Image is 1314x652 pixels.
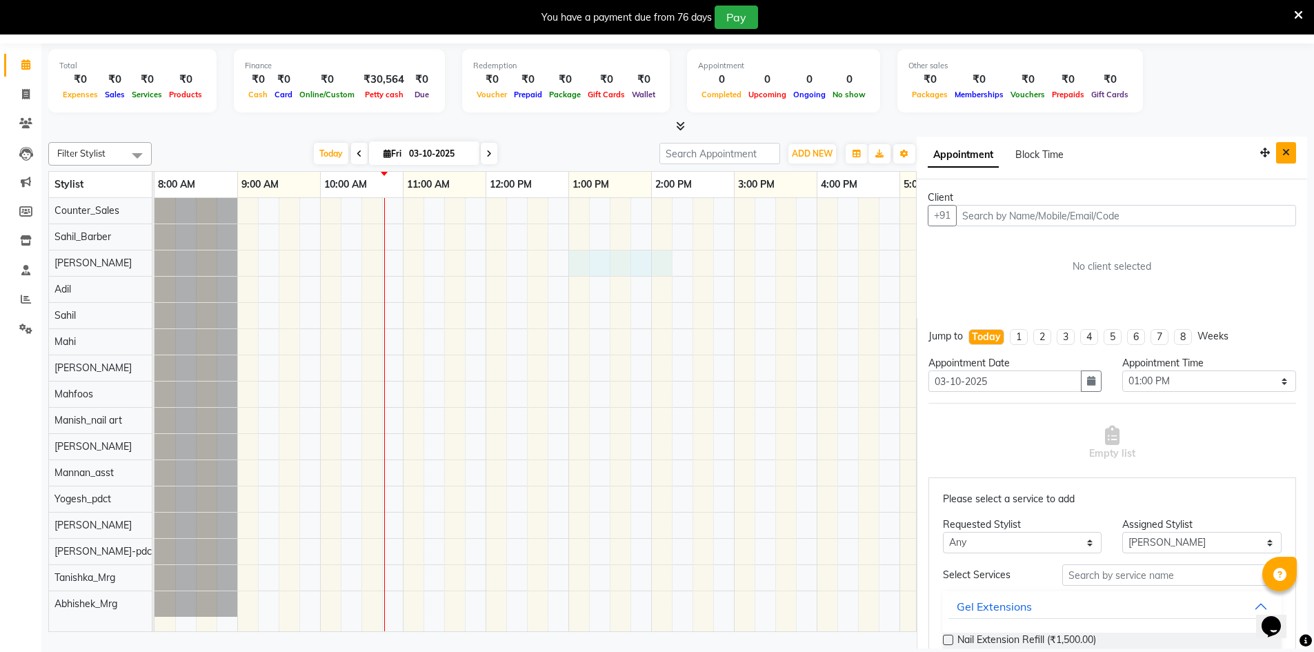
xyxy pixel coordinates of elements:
a: 8:00 AM [155,175,199,195]
button: ADD NEW [788,144,836,164]
div: No client selected [961,259,1263,274]
span: Sahil [54,309,76,322]
span: Gift Cards [1088,90,1132,99]
span: Memberships [951,90,1007,99]
span: Stylist [54,178,83,190]
span: Expenses [59,90,101,99]
iframe: chat widget [1256,597,1300,638]
span: Package [546,90,584,99]
div: Finance [245,60,434,72]
li: 2 [1033,329,1051,345]
span: Tanishka_Mrg [54,571,115,584]
button: +91 [928,205,957,226]
button: Close [1276,142,1296,164]
div: ₹0 [101,72,128,88]
div: ₹0 [166,72,206,88]
input: Search by service name [1062,564,1282,586]
div: Redemption [473,60,659,72]
li: 3 [1057,329,1075,345]
input: yyyy-mm-dd [928,371,1082,392]
span: Nail Extension Refill (₹1,500.00) [957,633,1096,650]
div: Client [928,190,1296,205]
li: 8 [1174,329,1192,345]
div: Weeks [1197,329,1228,344]
span: Counter_Sales [54,204,119,217]
span: Mannan_asst [54,466,114,479]
div: 0 [745,72,790,88]
div: Gel Extensions [957,598,1032,615]
span: [PERSON_NAME] [54,440,132,453]
span: ADD NEW [792,148,833,159]
span: Packages [908,90,951,99]
span: Ongoing [790,90,829,99]
span: Empty list [1089,426,1135,461]
div: ₹0 [1007,72,1048,88]
div: You have a payment due from 76 days [541,10,712,25]
a: 9:00 AM [238,175,282,195]
div: ₹0 [628,72,659,88]
div: ₹0 [510,72,546,88]
li: 6 [1127,329,1145,345]
span: Prepaid [510,90,546,99]
div: ₹0 [951,72,1007,88]
div: 0 [829,72,869,88]
div: ₹0 [908,72,951,88]
span: Services [128,90,166,99]
div: ₹0 [473,72,510,88]
span: Mahfoos [54,388,93,400]
span: Card [271,90,296,99]
button: Pay [715,6,758,29]
div: Assigned Stylist [1122,517,1282,532]
li: 5 [1104,329,1122,345]
div: ₹0 [245,72,271,88]
span: Adil [54,283,71,295]
span: Appointment [928,143,999,168]
span: [PERSON_NAME]-pdct [54,545,155,557]
span: No show [829,90,869,99]
a: 1:00 PM [569,175,613,195]
div: Today [972,330,1001,344]
div: Appointment [698,60,869,72]
div: 0 [790,72,829,88]
span: Yogesh_pdct [54,493,111,505]
a: 2:00 PM [652,175,695,195]
span: Products [166,90,206,99]
span: Online/Custom [296,90,358,99]
div: ₹30,564 [358,72,410,88]
span: Voucher [473,90,510,99]
span: Cash [245,90,271,99]
span: Mahi [54,335,76,348]
span: Wallet [628,90,659,99]
div: ₹0 [271,72,296,88]
span: Gift Cards [584,90,628,99]
span: Due [411,90,432,99]
div: ₹0 [410,72,434,88]
input: Search Appointment [659,143,780,164]
a: 12:00 PM [486,175,535,195]
div: Total [59,60,206,72]
span: Upcoming [745,90,790,99]
li: 7 [1151,329,1168,345]
span: [PERSON_NAME] [54,519,132,531]
div: Select Services [933,568,1053,582]
div: Other sales [908,60,1132,72]
a: 5:00 PM [900,175,944,195]
span: Sales [101,90,128,99]
span: Filter Stylist [57,148,106,159]
p: Please select a service to add [943,492,1282,506]
div: Appointment Date [928,356,1102,371]
span: Abhishek_Mrg [54,597,117,610]
li: 1 [1010,329,1028,345]
span: Fri [380,148,405,159]
span: Manish_nail art [54,414,122,426]
div: Jump to [928,329,963,344]
a: 3:00 PM [735,175,778,195]
a: 4:00 PM [817,175,861,195]
input: Search by Name/Mobile/Email/Code [956,205,1296,226]
a: 10:00 AM [321,175,370,195]
div: Appointment Time [1122,356,1296,371]
div: ₹0 [1048,72,1088,88]
span: Sahil_Barber [54,230,111,243]
span: [PERSON_NAME] [54,257,132,269]
span: [PERSON_NAME] [54,362,132,374]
